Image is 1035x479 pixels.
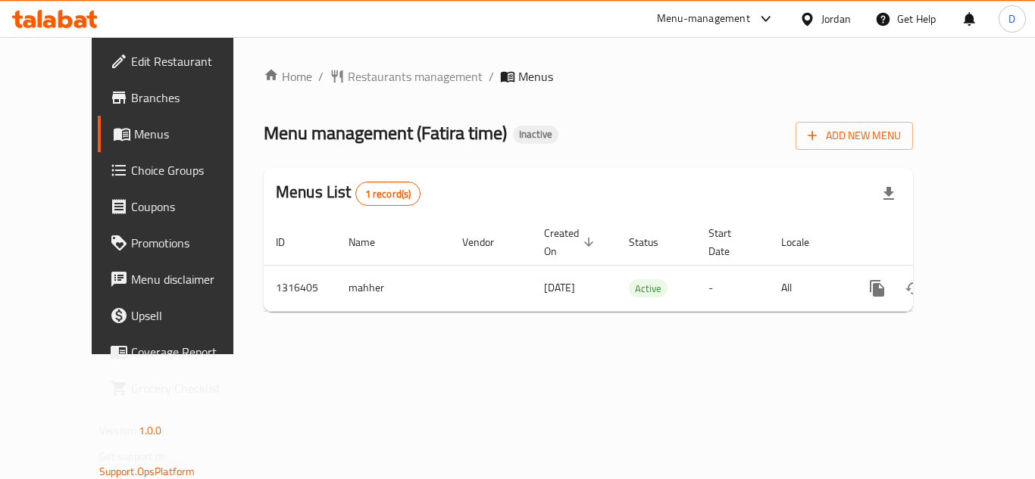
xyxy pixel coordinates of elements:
[629,280,668,297] span: Active
[98,188,264,225] a: Coupons
[489,67,494,86] li: /
[708,224,751,260] span: Start Date
[513,126,558,144] div: Inactive
[98,79,264,116] a: Branches
[462,233,514,251] span: Vendor
[330,67,483,86] a: Restaurants management
[808,126,901,145] span: Add New Menu
[131,306,252,325] span: Upsell
[629,279,668,297] div: Active
[139,421,162,440] span: 1.0.0
[513,128,558,141] span: Inactive
[98,297,264,334] a: Upsell
[276,233,305,251] span: ID
[98,43,264,79] a: Edit Restaurant
[98,225,264,261] a: Promotions
[348,67,483,86] span: Restaurants management
[131,379,252,397] span: Grocery Checklist
[131,89,252,107] span: Branches
[781,233,829,251] span: Locale
[518,67,553,86] span: Menus
[544,278,575,297] span: [DATE]
[657,10,750,28] div: Menu-management
[318,67,324,86] li: /
[131,270,252,288] span: Menu disclaimer
[336,265,450,311] td: mahher
[131,161,252,179] span: Choice Groups
[131,52,252,70] span: Edit Restaurant
[629,233,678,251] span: Status
[276,181,421,206] h2: Menus List
[131,198,252,216] span: Coupons
[98,152,264,188] a: Choice Groups
[356,187,421,201] span: 1 record(s)
[1008,11,1015,27] span: D
[355,182,421,206] div: Total records count
[859,270,896,306] button: more
[264,67,913,86] nav: breadcrumb
[821,11,851,27] div: Jordan
[896,270,932,306] button: Change Status
[696,265,769,311] td: -
[134,125,252,143] span: Menus
[98,261,264,297] a: Menu disclaimer
[98,116,264,152] a: Menus
[544,224,599,260] span: Created On
[871,176,907,212] div: Export file
[131,343,252,361] span: Coverage Report
[264,219,1017,312] table: enhanced table
[264,116,507,150] span: Menu management ( Fatira time )
[98,334,264,370] a: Coverage Report
[264,67,312,86] a: Home
[769,265,847,311] td: All
[98,370,264,406] a: Grocery Checklist
[99,446,169,466] span: Get support on:
[796,122,913,150] button: Add New Menu
[847,219,1017,266] th: Actions
[131,234,252,252] span: Promotions
[99,421,136,440] span: Version:
[264,265,336,311] td: 1316405
[349,233,395,251] span: Name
